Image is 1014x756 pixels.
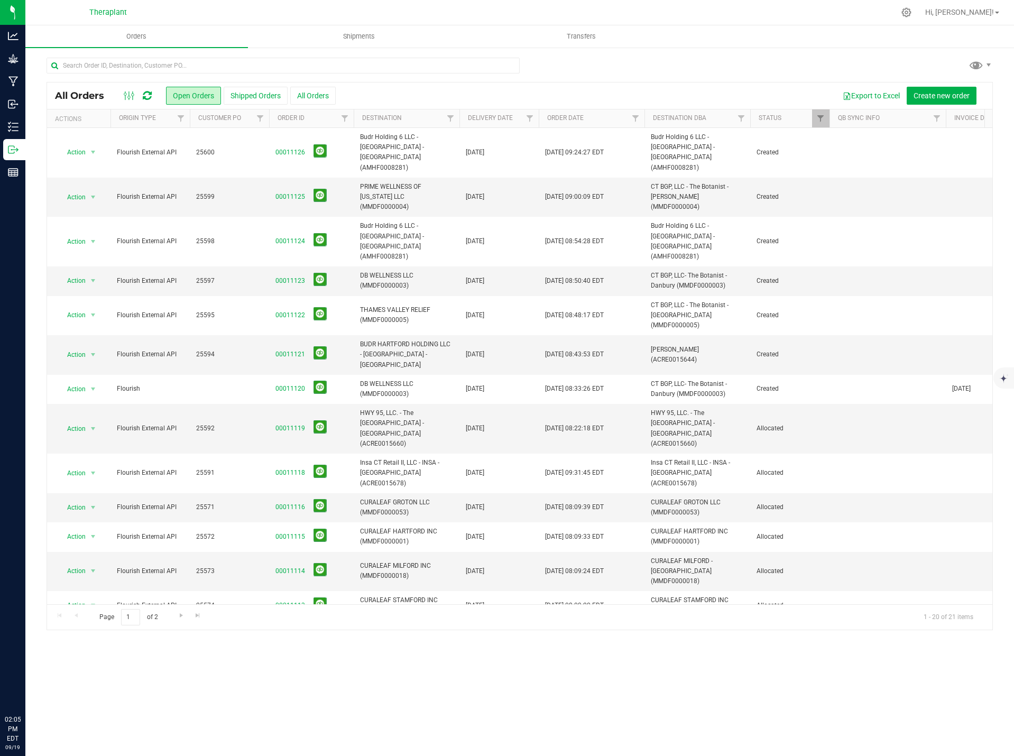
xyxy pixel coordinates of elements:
[55,90,115,102] span: All Orders
[466,601,484,611] span: [DATE]
[196,236,263,246] span: 25598
[58,273,86,288] span: Action
[87,500,100,515] span: select
[466,147,484,158] span: [DATE]
[117,349,183,359] span: Flourish External API
[196,276,263,286] span: 25597
[58,466,86,481] span: Action
[90,609,167,625] span: Page of 2
[651,132,744,173] span: Budr Holding 6 LLC - [GEOGRAPHIC_DATA] - [GEOGRAPHIC_DATA] (AMHF0008281)
[360,221,453,262] span: Budr Holding 6 LLC - [GEOGRAPHIC_DATA] - [GEOGRAPHIC_DATA] (AMHF0008281)
[87,190,100,205] span: select
[112,32,161,41] span: Orders
[117,236,183,246] span: Flourish External API
[58,564,86,578] span: Action
[8,53,19,64] inline-svg: Grow
[275,502,305,512] a: 00011116
[651,556,744,587] span: CURALEAF MILFORD - [GEOGRAPHIC_DATA] (MMDF0000018)
[119,114,156,122] a: Origin Type
[757,601,823,611] span: Allocated
[466,384,484,394] span: [DATE]
[290,87,336,105] button: All Orders
[196,147,263,158] span: 25600
[196,423,263,434] span: 25592
[275,601,305,611] a: 00011113
[915,609,982,625] span: 1 - 20 of 21 items
[248,25,471,48] a: Shipments
[275,423,305,434] a: 00011119
[545,192,604,202] span: [DATE] 09:00:09 EDT
[58,598,86,613] span: Action
[651,345,744,365] span: [PERSON_NAME] (ACRE0015644)
[466,532,484,542] span: [DATE]
[651,408,744,449] span: HWY 95, LLC. - The [GEOGRAPHIC_DATA] - [GEOGRAPHIC_DATA] (ACRE0015660)
[545,601,604,611] span: [DATE] 08:09:20 EDT
[117,532,183,542] span: Flourish External API
[252,109,269,127] a: Filter
[58,500,86,515] span: Action
[173,609,189,623] a: Go to the next page
[196,468,263,478] span: 25591
[362,114,402,122] a: Destination
[8,99,19,109] inline-svg: Inbound
[190,609,206,623] a: Go to the last page
[87,308,100,322] span: select
[117,276,183,286] span: Flourish External API
[360,182,453,213] span: PRIME WELLNESS OF [US_STATE] LLC (MMDF0000004)
[552,32,610,41] span: Transfers
[651,595,744,615] span: CURALEAF STAMFORD INC (MMDF0000056)
[360,132,453,173] span: Budr Holding 6 LLC - [GEOGRAPHIC_DATA] - [GEOGRAPHIC_DATA] (AMHF0008281)
[275,147,305,158] a: 00011126
[757,423,823,434] span: Allocated
[196,192,263,202] span: 25599
[196,502,263,512] span: 25571
[757,310,823,320] span: Created
[914,91,970,100] span: Create new order
[757,502,823,512] span: Allocated
[117,566,183,576] span: Flourish External API
[117,502,183,512] span: Flourish External API
[196,532,263,542] span: 25572
[653,114,706,122] a: Destination DBA
[58,190,86,205] span: Action
[360,271,453,291] span: DB WELLNESS LLC (MMDF0000003)
[360,458,453,488] span: Insa CT Retail II, LLC - INSA - [GEOGRAPHIC_DATA] (ACRE0015678)
[360,497,453,518] span: CURALEAF GROTON LLC (MMDF0000053)
[196,310,263,320] span: 25595
[466,423,484,434] span: [DATE]
[651,527,744,547] span: CURALEAF HARTFORD INC (MMDF0000001)
[360,595,453,615] span: CURALEAF STAMFORD INC (MMDF0000056)
[58,234,86,249] span: Action
[275,349,305,359] a: 00011121
[545,276,604,286] span: [DATE] 08:50:40 EDT
[651,497,744,518] span: CURALEAF GROTON LLC (MMDF0000053)
[117,310,183,320] span: Flourish External API
[466,192,484,202] span: [DATE]
[196,349,263,359] span: 25594
[466,276,484,286] span: [DATE]
[954,114,995,122] a: Invoice Date
[25,25,248,48] a: Orders
[545,349,604,359] span: [DATE] 08:43:53 EDT
[757,276,823,286] span: Created
[5,743,21,751] p: 09/19
[196,566,263,576] span: 25573
[278,114,305,122] a: Order ID
[11,671,42,703] iframe: Resource center
[466,468,484,478] span: [DATE]
[545,502,604,512] span: [DATE] 08:09:39 EDT
[87,421,100,436] span: select
[117,192,183,202] span: Flourish External API
[117,384,183,394] span: Flourish
[8,76,19,87] inline-svg: Manufacturing
[275,236,305,246] a: 00011124
[8,167,19,178] inline-svg: Reports
[757,384,823,394] span: Created
[8,144,19,155] inline-svg: Outbound
[466,310,484,320] span: [DATE]
[360,305,453,325] span: THAMES VALLEY RELIEF (MMDF0000005)
[58,347,86,362] span: Action
[117,468,183,478] span: Flourish External API
[336,109,354,127] a: Filter
[812,109,829,127] a: Filter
